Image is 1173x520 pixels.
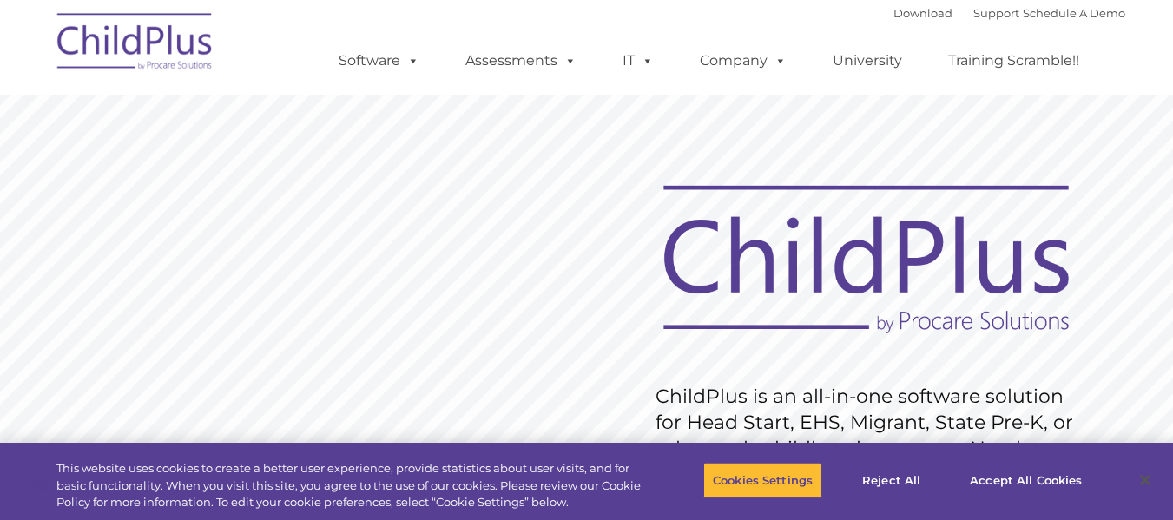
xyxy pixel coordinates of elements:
a: Support [973,6,1019,20]
a: University [815,43,919,78]
a: IT [605,43,671,78]
a: Company [682,43,804,78]
div: This website uses cookies to create a better user experience, provide statistics about user visit... [56,460,645,511]
button: Accept All Cookies [960,462,1091,498]
img: ChildPlus by Procare Solutions [49,1,222,88]
a: Software [321,43,437,78]
button: Cookies Settings [703,462,822,498]
a: Download [893,6,952,20]
button: Reject All [837,462,946,498]
font: | [893,6,1125,20]
a: Assessments [448,43,594,78]
a: Schedule A Demo [1023,6,1125,20]
a: Training Scramble!! [931,43,1097,78]
button: Close [1126,461,1164,499]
